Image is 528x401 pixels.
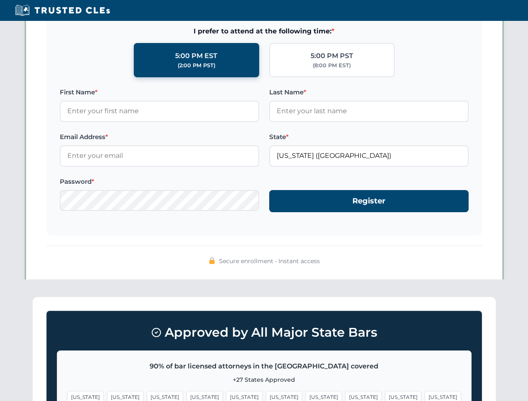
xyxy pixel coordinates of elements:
[209,257,215,264] img: 🔒
[13,4,112,17] img: Trusted CLEs
[60,101,259,122] input: Enter your first name
[60,132,259,142] label: Email Address
[60,87,259,97] label: First Name
[269,87,469,97] label: Last Name
[269,190,469,212] button: Register
[60,26,469,37] span: I prefer to attend at the following time:
[67,361,461,372] p: 90% of bar licensed attorneys in the [GEOGRAPHIC_DATA] covered
[60,145,259,166] input: Enter your email
[269,132,469,142] label: State
[313,61,351,70] div: (8:00 PM EST)
[57,321,472,344] h3: Approved by All Major State Bars
[60,177,259,187] label: Password
[67,375,461,384] p: +27 States Approved
[219,256,320,266] span: Secure enrollment • Instant access
[311,51,353,61] div: 5:00 PM PST
[175,51,217,61] div: 5:00 PM EST
[269,145,469,166] input: Florida (FL)
[269,101,469,122] input: Enter your last name
[178,61,215,70] div: (2:00 PM PST)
